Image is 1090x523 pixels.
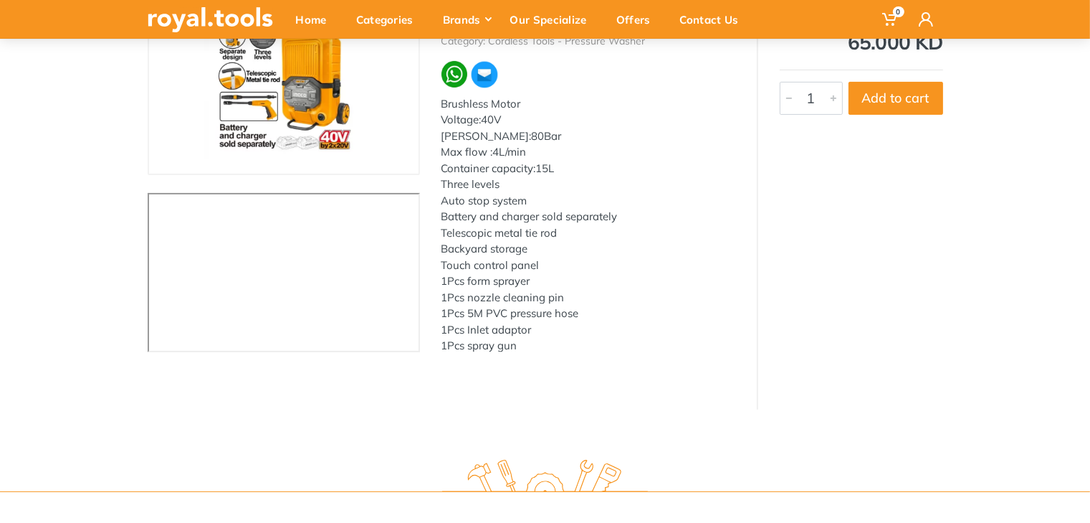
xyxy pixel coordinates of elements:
[441,34,646,49] li: Category: Cordless Tools - Pressure Washer
[441,61,467,87] img: wa.webp
[433,4,500,34] div: Brands
[893,6,904,17] span: 0
[670,4,758,34] div: Contact Us
[442,460,648,499] img: royal.tools Logo
[500,4,606,34] div: Our Specialize
[848,82,943,115] button: Add to cart
[346,4,433,34] div: Categories
[148,7,273,32] img: royal.tools Logo
[286,4,346,34] div: Home
[441,96,735,387] div: Brushless Motor Voltage:40V [PERSON_NAME]:80Bar Max flow :4L/min Container capacity:15L Three lev...
[470,60,499,89] img: ma.webp
[606,4,670,34] div: Offers
[780,32,943,52] div: 65.000 KD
